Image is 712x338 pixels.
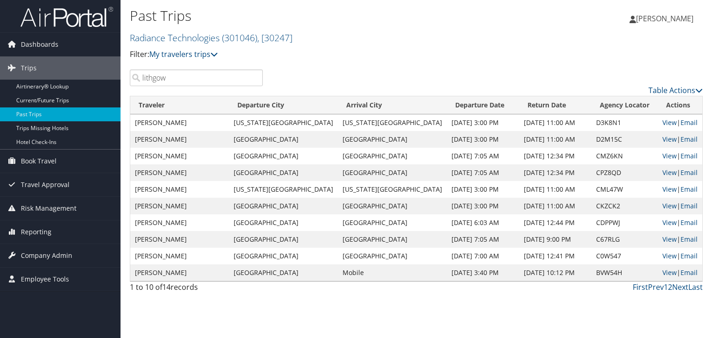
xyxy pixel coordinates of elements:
a: View [662,218,677,227]
a: Email [680,151,698,160]
a: View [662,151,677,160]
th: Return Date: activate to sort column ascending [519,96,591,114]
td: [DATE] 12:44 PM [519,214,591,231]
a: Radiance Technologies [130,31,292,44]
input: Search Traveler or Arrival City [130,69,263,86]
td: [DATE] 3:00 PM [447,198,520,214]
a: [PERSON_NAME] [629,5,703,32]
td: [DATE] 3:00 PM [447,181,520,198]
img: airportal-logo.png [20,6,113,28]
td: D2M15C [591,131,658,148]
span: Company Admin [21,244,72,267]
th: Agency Locator: activate to sort column ascending [591,96,658,114]
td: [GEOGRAPHIC_DATA] [229,164,338,181]
td: [DATE] 7:05 AM [447,231,520,248]
a: View [662,251,677,260]
td: [DATE] 11:00 AM [519,131,591,148]
span: Dashboards [21,33,58,56]
a: View [662,185,677,194]
td: [DATE] 12:41 PM [519,248,591,264]
a: Email [680,135,698,144]
a: My travelers trips [149,49,218,59]
span: Trips [21,56,37,80]
td: [GEOGRAPHIC_DATA] [229,148,338,164]
a: View [662,118,677,127]
a: View [662,235,677,244]
a: View [662,201,677,210]
td: C67RLG [591,231,658,248]
td: [PERSON_NAME] [130,164,229,181]
th: Departure City: activate to sort column ascending [229,96,338,114]
td: [DATE] 6:03 AM [447,214,520,231]
td: [PERSON_NAME] [130,148,229,164]
td: [GEOGRAPHIC_DATA] [229,214,338,231]
td: [US_STATE][GEOGRAPHIC_DATA] [338,181,447,198]
a: Email [680,185,698,194]
td: [DATE] 7:00 AM [447,248,520,264]
td: | [658,214,702,231]
td: [GEOGRAPHIC_DATA] [338,248,447,264]
td: [DATE] 7:05 AM [447,164,520,181]
td: [DATE] 11:00 AM [519,198,591,214]
td: [DATE] 7:05 AM [447,148,520,164]
a: Last [688,282,703,292]
span: Employee Tools [21,268,69,291]
td: CPZ8QD [591,164,658,181]
td: CMZ6KN [591,148,658,164]
td: CDPPWJ [591,214,658,231]
span: Reporting [21,220,51,244]
td: [GEOGRAPHIC_DATA] [229,198,338,214]
td: C0W547 [591,248,658,264]
a: Email [680,118,698,127]
p: Filter: [130,49,512,61]
td: [GEOGRAPHIC_DATA] [338,198,447,214]
td: CML47W [591,181,658,198]
td: [GEOGRAPHIC_DATA] [229,231,338,248]
a: Email [680,168,698,177]
td: [DATE] 3:00 PM [447,114,520,131]
span: Risk Management [21,197,76,220]
a: 2 [668,282,672,292]
th: Arrival City: activate to sort column ascending [338,96,447,114]
a: Email [680,235,698,244]
a: View [662,135,677,144]
td: [DATE] 11:00 AM [519,181,591,198]
td: [GEOGRAPHIC_DATA] [229,248,338,264]
td: | [658,148,702,164]
a: View [662,168,677,177]
span: Travel Approval [21,173,70,196]
td: [US_STATE][GEOGRAPHIC_DATA] [338,114,447,131]
a: First [633,282,648,292]
td: [US_STATE][GEOGRAPHIC_DATA] [229,181,338,198]
span: , [ 30247 ] [257,31,292,44]
th: Actions [658,96,702,114]
td: [DATE] 3:40 PM [447,264,520,281]
td: | [658,248,702,264]
span: ( 301046 ) [222,31,257,44]
td: [GEOGRAPHIC_DATA] [338,231,447,248]
a: Prev [648,282,664,292]
a: Table Actions [648,85,703,95]
a: Next [672,282,688,292]
td: | [658,264,702,281]
a: Email [680,201,698,210]
td: [DATE] 12:34 PM [519,164,591,181]
div: 1 to 10 of records [130,282,263,297]
td: [GEOGRAPHIC_DATA] [338,148,447,164]
td: [PERSON_NAME] [130,231,229,248]
td: | [658,131,702,148]
a: Email [680,268,698,277]
td: CKZCK2 [591,198,658,214]
td: [GEOGRAPHIC_DATA] [338,214,447,231]
td: [DATE] 9:00 PM [519,231,591,248]
td: | [658,114,702,131]
td: BVW54H [591,264,658,281]
td: [GEOGRAPHIC_DATA] [338,131,447,148]
td: | [658,181,702,198]
td: D3K8N1 [591,114,658,131]
td: [DATE] 3:00 PM [447,131,520,148]
td: [GEOGRAPHIC_DATA] [229,264,338,281]
th: Departure Date: activate to sort column ascending [447,96,520,114]
td: [PERSON_NAME] [130,264,229,281]
a: 1 [664,282,668,292]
